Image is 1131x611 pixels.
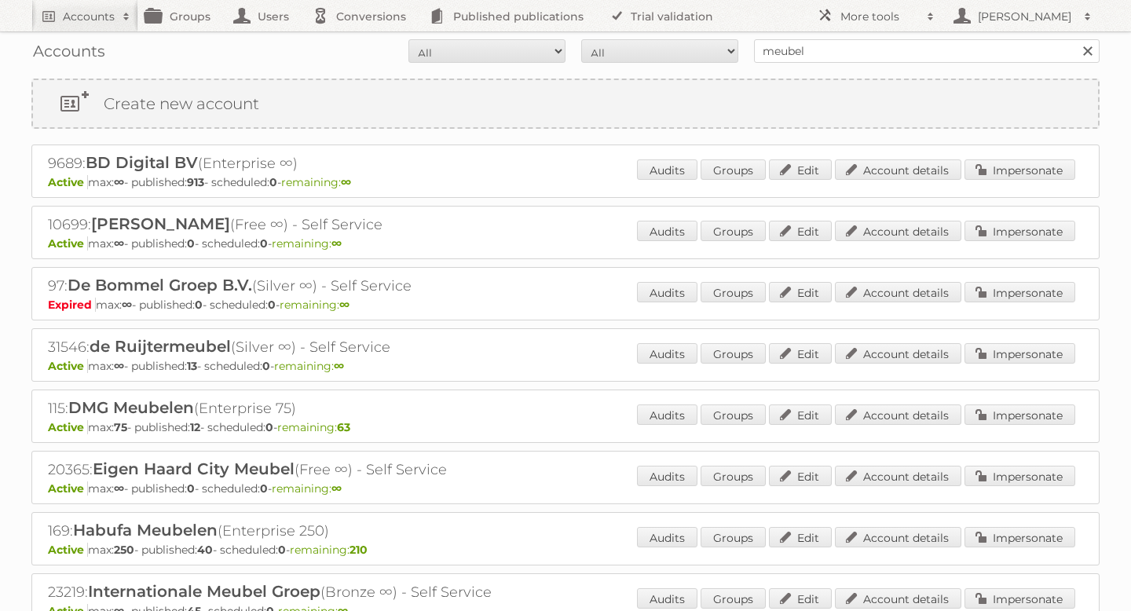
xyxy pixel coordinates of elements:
a: Account details [835,466,961,486]
a: Edit [769,466,832,486]
strong: 40 [197,543,213,557]
a: Audits [637,527,697,547]
span: remaining: [277,420,350,434]
span: Expired [48,298,96,312]
a: Impersonate [964,466,1075,486]
strong: 0 [278,543,286,557]
span: remaining: [272,481,342,496]
a: Impersonate [964,588,1075,609]
a: Audits [637,221,697,241]
span: remaining: [281,175,351,189]
a: Audits [637,343,697,364]
span: remaining: [272,236,342,251]
strong: ∞ [114,175,124,189]
p: max: - published: - scheduled: - [48,236,1083,251]
a: Groups [701,221,766,241]
h2: 9689: (Enterprise ∞) [48,153,598,174]
strong: ∞ [331,481,342,496]
a: Account details [835,159,961,180]
span: BD Digital BV [86,153,198,172]
strong: 0 [262,359,270,373]
a: Audits [637,159,697,180]
strong: 12 [190,420,200,434]
span: Active [48,236,88,251]
strong: ∞ [339,298,350,312]
strong: 0 [260,481,268,496]
h2: 23219: (Bronze ∞) - Self Service [48,582,598,602]
strong: 0 [187,236,195,251]
a: Impersonate [964,343,1075,364]
strong: 250 [114,543,134,557]
a: Account details [835,527,961,547]
h2: 10699: (Free ∞) - Self Service [48,214,598,235]
a: Account details [835,588,961,609]
span: Active [48,359,88,373]
span: Eigen Haard City Meubel [93,459,295,478]
a: Edit [769,527,832,547]
a: Audits [637,282,697,302]
h2: 20365: (Free ∞) - Self Service [48,459,598,480]
a: Edit [769,343,832,364]
span: remaining: [290,543,368,557]
strong: 13 [187,359,197,373]
a: Edit [769,588,832,609]
strong: ∞ [341,175,351,189]
a: Account details [835,404,961,425]
strong: ∞ [114,359,124,373]
strong: 75 [114,420,127,434]
a: Impersonate [964,221,1075,241]
a: Impersonate [964,527,1075,547]
strong: ∞ [331,236,342,251]
p: max: - published: - scheduled: - [48,543,1083,557]
a: Groups [701,527,766,547]
span: [PERSON_NAME] [91,214,230,233]
h2: 169: (Enterprise 250) [48,521,598,541]
h2: 115: (Enterprise 75) [48,398,598,419]
p: max: - published: - scheduled: - [48,359,1083,373]
strong: 210 [350,543,368,557]
a: Account details [835,343,961,364]
a: Impersonate [964,404,1075,425]
span: De Bommel Groep B.V. [68,276,252,295]
strong: 913 [187,175,204,189]
a: Audits [637,466,697,486]
a: Edit [769,404,832,425]
strong: 63 [337,420,350,434]
a: Edit [769,159,832,180]
p: max: - published: - scheduled: - [48,481,1083,496]
a: Groups [701,282,766,302]
p: max: - published: - scheduled: - [48,298,1083,312]
span: DMG Meubelen [68,398,194,417]
a: Groups [701,588,766,609]
a: Groups [701,404,766,425]
p: max: - published: - scheduled: - [48,175,1083,189]
strong: ∞ [114,481,124,496]
span: Habufa Meubelen [73,521,218,540]
a: Impersonate [964,159,1075,180]
h2: [PERSON_NAME] [974,9,1076,24]
span: remaining: [274,359,344,373]
span: Active [48,481,88,496]
h2: More tools [840,9,919,24]
strong: ∞ [114,236,124,251]
a: Account details [835,221,961,241]
strong: ∞ [122,298,132,312]
span: Active [48,420,88,434]
a: Audits [637,404,697,425]
strong: 0 [265,420,273,434]
span: Active [48,175,88,189]
a: Groups [701,343,766,364]
strong: 0 [187,481,195,496]
span: Active [48,543,88,557]
a: Account details [835,282,961,302]
strong: 0 [269,175,277,189]
span: Internationale Meubel Groep [88,582,320,601]
strong: ∞ [334,359,344,373]
strong: 0 [260,236,268,251]
strong: 0 [268,298,276,312]
span: remaining: [280,298,350,312]
a: Audits [637,588,697,609]
h2: 31546: (Silver ∞) - Self Service [48,337,598,357]
a: Edit [769,282,832,302]
a: Create new account [33,80,1098,127]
